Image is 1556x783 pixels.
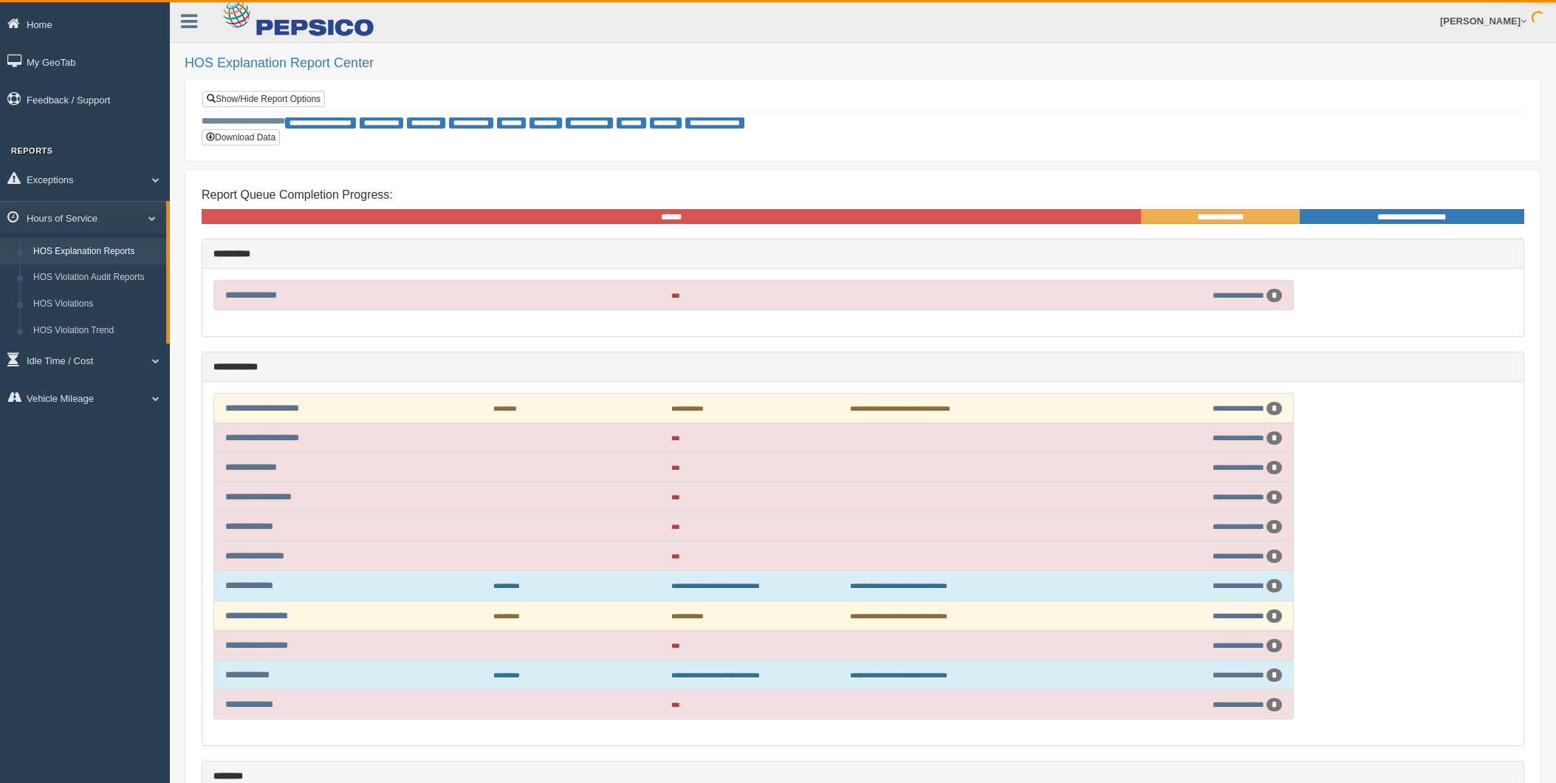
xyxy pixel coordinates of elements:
[202,91,325,107] a: Show/Hide Report Options
[27,291,166,318] a: HOS Violations
[202,188,1524,202] h4: Report Queue Completion Progress:
[185,56,1541,71] h2: HOS Explanation Report Center
[27,318,166,344] a: HOS Violation Trend
[27,239,166,265] a: HOS Explanation Reports
[27,264,166,291] a: HOS Violation Audit Reports
[202,129,280,146] button: Download Data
